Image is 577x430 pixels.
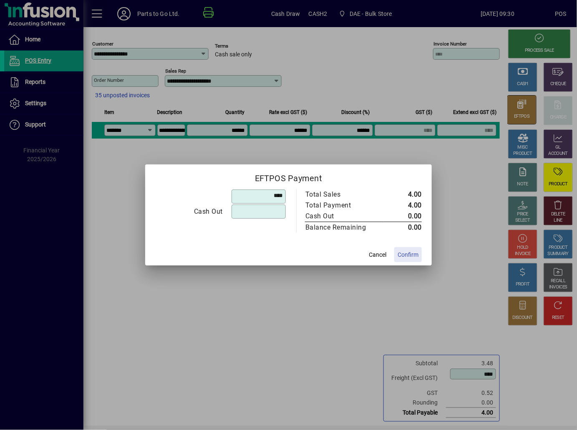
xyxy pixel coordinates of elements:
[364,247,391,262] button: Cancel
[384,211,422,222] td: 0.00
[384,200,422,211] td: 4.00
[384,222,422,233] td: 0.00
[398,250,418,259] span: Confirm
[394,247,422,262] button: Confirm
[369,250,386,259] span: Cancel
[145,164,432,189] h2: EFTPOS Payment
[305,223,375,233] div: Balance Remaining
[384,189,422,200] td: 4.00
[156,207,223,217] div: Cash Out
[305,189,384,200] td: Total Sales
[305,200,384,211] td: Total Payment
[305,211,375,221] div: Cash Out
